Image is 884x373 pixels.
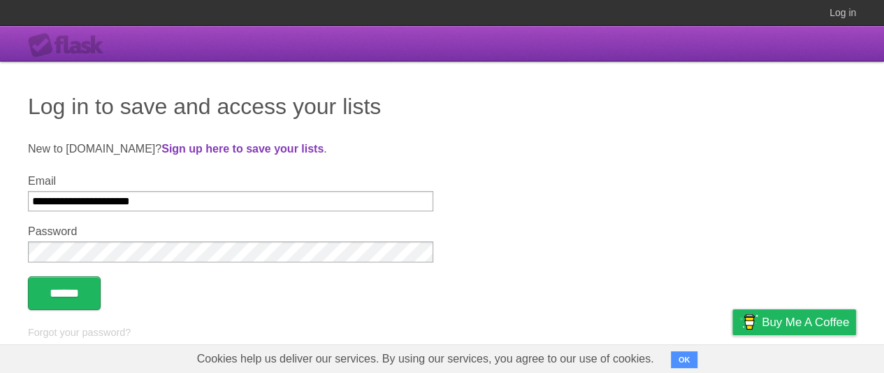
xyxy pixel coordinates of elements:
[671,351,698,368] button: OK
[732,309,856,335] a: Buy me a coffee
[28,175,433,188] label: Email
[28,141,856,157] p: New to [DOMAIN_NAME]? .
[28,33,112,58] div: Flask
[183,345,668,373] span: Cookies help us deliver our services. By using our services, you agree to our use of cookies.
[28,90,856,123] h1: Log in to save and access your lists
[739,310,758,334] img: Buy me a coffee
[762,310,849,335] span: Buy me a coffee
[28,225,433,238] label: Password
[161,143,324,155] a: Sign up here to save your lists
[28,327,131,338] a: Forgot your password?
